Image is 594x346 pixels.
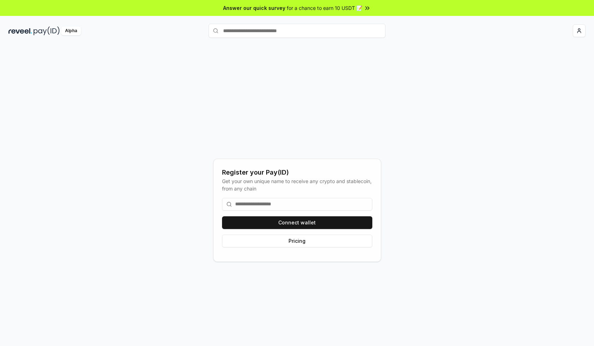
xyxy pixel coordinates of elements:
[8,27,32,35] img: reveel_dark
[223,4,285,12] span: Answer our quick survey
[222,168,372,177] div: Register your Pay(ID)
[222,235,372,247] button: Pricing
[287,4,362,12] span: for a chance to earn 10 USDT 📝
[222,216,372,229] button: Connect wallet
[222,177,372,192] div: Get your own unique name to receive any crypto and stablecoin, from any chain
[34,27,60,35] img: pay_id
[61,27,81,35] div: Alpha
